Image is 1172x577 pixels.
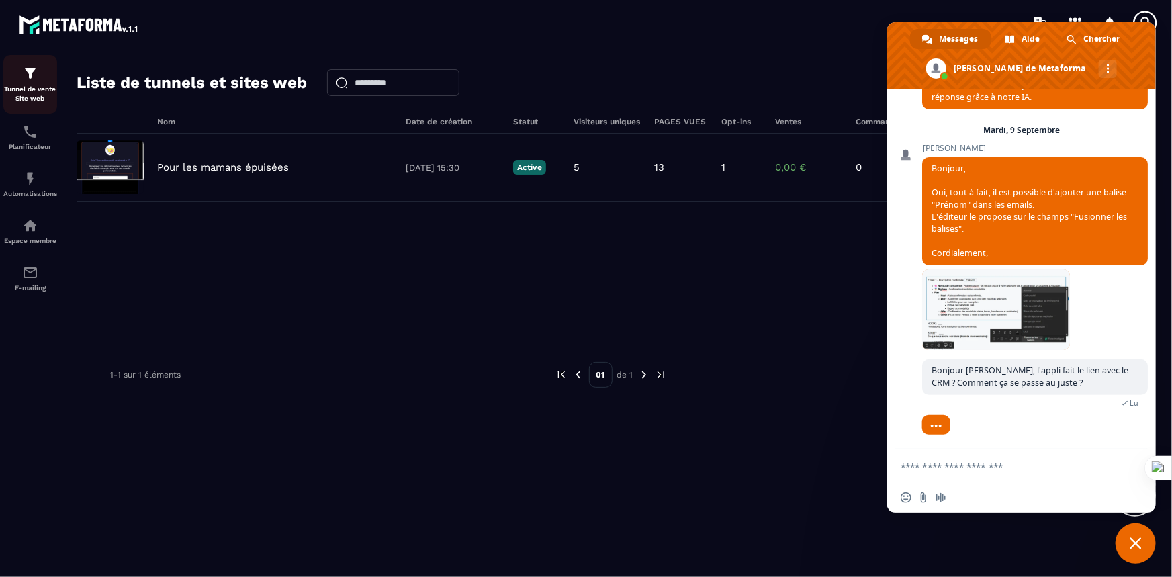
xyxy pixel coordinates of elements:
h2: Liste de tunnels et sites web [77,69,307,96]
span: Envoyer un fichier [918,492,929,503]
p: 0 [856,161,896,173]
p: 0,00 € [775,161,842,173]
span: Aide [1022,29,1040,49]
img: next [638,369,650,381]
h6: Nom [157,117,392,126]
img: scheduler [22,124,38,140]
img: prev [555,369,568,381]
h6: Opt-ins [721,117,762,126]
p: 5 [574,161,580,173]
p: 1-1 sur 1 éléments [110,370,181,380]
p: E-mailing [3,284,57,292]
div: Chercher [1054,29,1133,49]
p: [DATE] 15:30 [406,163,500,173]
h6: Date de création [406,117,500,126]
h6: Visiteurs uniques [574,117,641,126]
img: email [22,265,38,281]
span: Bonjour, Oui, tout à fait, il est possible d'ajouter une balise "Prénom" dans les emails. L'édite... [932,163,1127,259]
a: automationsautomationsAutomatisations [3,161,57,208]
img: automations [22,218,38,234]
p: Pour les mamans épuisées [157,161,289,173]
a: schedulerschedulerPlanificateur [3,114,57,161]
p: 13 [654,161,664,173]
div: Autres canaux [1099,60,1117,78]
p: 01 [589,362,613,388]
a: automationsautomationsEspace membre [3,208,57,255]
p: 1 [721,161,725,173]
div: Messages [910,29,991,49]
span: Messages [939,29,978,49]
p: Espace membre [3,237,57,245]
h6: Statut [513,117,560,126]
span: Message audio [936,492,946,503]
p: Tunnel de vente Site web [3,85,57,103]
span: Chercher [1083,29,1120,49]
span: [PERSON_NAME] [922,144,1148,153]
p: Planificateur [3,143,57,150]
h6: Ventes [775,117,842,126]
a: formationformationTunnel de vente Site web [3,55,57,114]
img: automations [22,171,38,187]
img: logo [19,12,140,36]
textarea: Entrez votre message... [901,461,1113,473]
div: Mardi, 9 Septembre [983,126,1060,134]
p: Active [513,160,546,175]
span: Lu [1130,398,1138,408]
img: next [655,369,667,381]
p: de 1 [617,369,633,380]
h6: PAGES VUES [654,117,708,126]
div: Fermer le chat [1116,523,1156,564]
img: image [77,140,144,194]
span: Insérer un emoji [901,492,911,503]
a: emailemailE-mailing [3,255,57,302]
p: Automatisations [3,190,57,197]
div: Aide [993,29,1053,49]
h6: Commandes [856,117,904,126]
img: formation [22,65,38,81]
span: Bonjour [PERSON_NAME], l'appli fait le lien avec le CRM ? Comment ça se passe au juste ? [932,365,1128,388]
img: prev [572,369,584,381]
